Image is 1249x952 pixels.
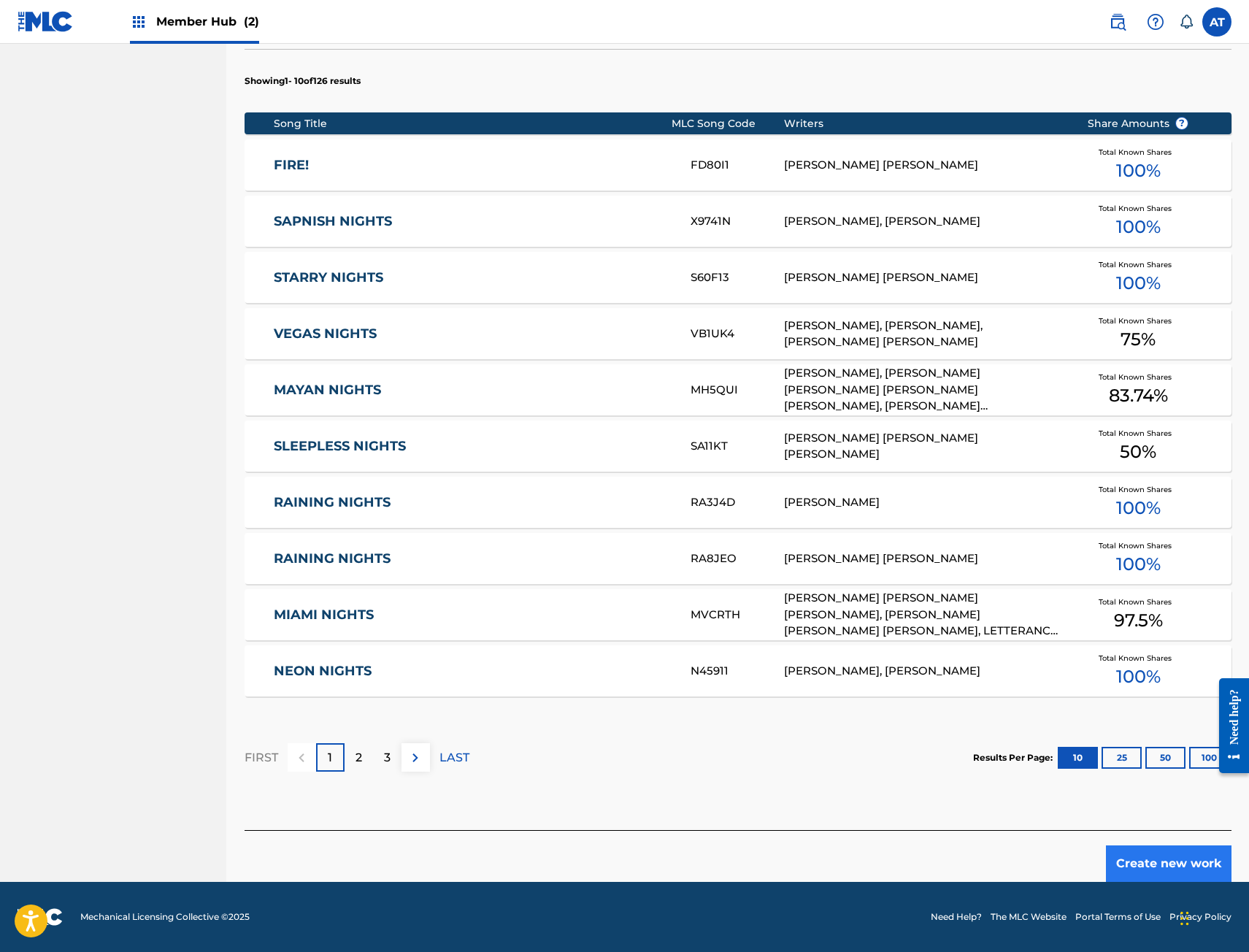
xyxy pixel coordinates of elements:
[1116,664,1161,690] span: 100 %
[274,438,671,455] a: SLEEPLESS NIGHTS
[1176,118,1188,129] span: ?
[1099,596,1177,607] span: Total Known Shares
[784,157,1065,174] div: [PERSON_NAME] [PERSON_NAME]
[691,326,784,342] div: VB1UK4
[356,749,362,767] p: 2
[1179,15,1194,29] div: Notifications
[691,663,784,680] div: N45911
[1114,607,1163,634] span: 97.5 %
[1180,897,1189,940] div: Drag
[691,213,784,230] div: X9741N
[691,607,784,623] div: MVCRTH
[1075,910,1161,924] a: Portal Terms of Use
[1208,667,1249,785] iframe: Resource Center
[18,11,74,32] img: MLC Logo
[1120,439,1156,465] span: 50 %
[1099,484,1177,495] span: Total Known Shares
[672,116,784,131] div: MLC Song Code
[784,550,1065,567] div: [PERSON_NAME] [PERSON_NAME]
[691,269,784,286] div: S60F13
[1103,7,1132,37] a: Public Search
[1176,882,1249,952] iframe: Chat Widget
[691,550,784,567] div: RA8JEO
[784,430,1065,463] div: [PERSON_NAME] [PERSON_NAME] [PERSON_NAME]
[1099,372,1177,383] span: Total Known Shares
[1058,747,1098,769] button: 10
[991,910,1067,924] a: The MLC Website
[1099,203,1177,214] span: Total Known Shares
[784,116,1065,131] div: Writers
[1116,270,1161,296] span: 100 %
[784,365,1065,415] div: [PERSON_NAME], [PERSON_NAME] [PERSON_NAME] [PERSON_NAME] [PERSON_NAME], [PERSON_NAME] [PERSON_NAME]
[691,438,784,455] div: SA11KT
[80,910,250,924] span: Mechanical Licensing Collective © 2025
[1109,13,1126,31] img: search
[245,749,278,767] p: FIRST
[1099,428,1177,439] span: Total Known Shares
[156,13,259,30] span: Member Hub
[1106,845,1231,882] button: Create new work
[1109,383,1168,409] span: 83.74 %
[274,494,671,511] a: RAINING NIGHTS
[384,749,391,767] p: 3
[1099,540,1177,551] span: Total Known Shares
[274,382,671,399] a: MAYAN NIGHTS
[1116,214,1161,240] span: 100 %
[274,116,672,131] div: Song Title
[784,269,1065,286] div: [PERSON_NAME] [PERSON_NAME]
[1141,7,1170,37] div: Help
[931,910,982,924] a: Need Help?
[1099,653,1177,664] span: Total Known Shares
[1099,147,1177,158] span: Total Known Shares
[1169,910,1231,924] a: Privacy Policy
[784,213,1065,230] div: [PERSON_NAME], [PERSON_NAME]
[328,749,332,767] p: 1
[274,157,671,174] a: FIRE!
[1121,326,1156,353] span: 75 %
[274,663,671,680] a: NEON NIGHTS
[1116,551,1161,577] span: 100 %
[1145,747,1185,769] button: 50
[274,326,671,342] a: VEGAS NIGHTS
[1116,495,1161,521] span: 100 %
[130,13,147,31] img: Top Rightsholders
[1099,259,1177,270] span: Total Known Shares
[1088,116,1188,131] span: Share Amounts
[1202,7,1231,37] div: User Menu
[439,749,469,767] p: LAST
[973,751,1056,764] p: Results Per Page:
[691,157,784,174] div: FD80I1
[1189,747,1229,769] button: 100
[691,494,784,511] div: RA3J4D
[18,908,63,926] img: logo
[691,382,784,399] div: MH5QUI
[1099,315,1177,326] span: Total Known Shares
[1147,13,1164,31] img: help
[274,213,671,230] a: SAPNISH NIGHTS
[1102,747,1142,769] button: 25
[274,269,671,286] a: STARRY NIGHTS
[244,15,259,28] span: (2)
[784,494,1065,511] div: [PERSON_NAME]
[784,590,1065,640] div: [PERSON_NAME] [PERSON_NAME] [PERSON_NAME], [PERSON_NAME] [PERSON_NAME] [PERSON_NAME], LETTERANCE ...
[274,607,671,623] a: MIAMI NIGHTS
[784,318,1065,350] div: [PERSON_NAME], [PERSON_NAME], [PERSON_NAME] [PERSON_NAME]
[245,74,361,88] p: Showing 1 - 10 of 126 results
[407,749,424,767] img: right
[274,550,671,567] a: RAINING NIGHTS
[1116,158,1161,184] span: 100 %
[784,663,1065,680] div: [PERSON_NAME], [PERSON_NAME]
